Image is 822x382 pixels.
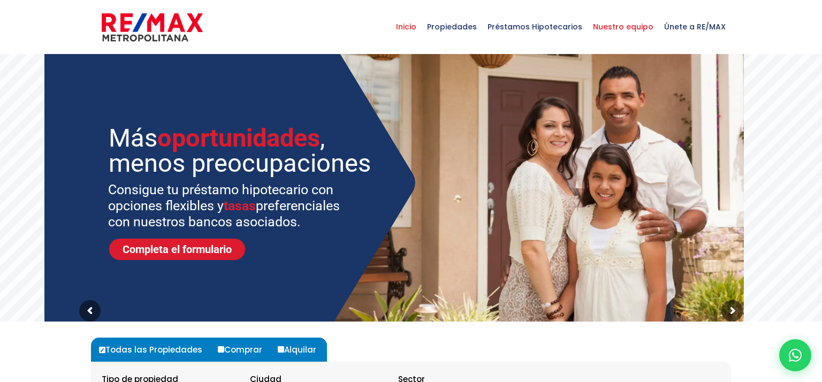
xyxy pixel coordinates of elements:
span: tasas [224,198,256,213]
a: Completa el formulario [109,239,245,260]
img: remax-metropolitana-logo [102,11,203,43]
label: Todas las Propiedades [96,338,213,362]
label: Alquilar [275,338,327,362]
span: Propiedades [422,11,482,43]
span: Inicio [391,11,422,43]
sr7-txt: Más , menos preocupaciones [109,125,375,175]
label: Comprar [215,338,273,362]
span: Únete a RE/MAX [659,11,731,43]
sr7-txt: Consigue tu préstamo hipotecario con opciones flexibles y preferenciales con nuestros bancos asoc... [108,182,354,230]
span: Préstamos Hipotecarios [482,11,588,43]
input: Alquilar [278,346,284,353]
input: Comprar [218,346,224,353]
span: Nuestro equipo [588,11,659,43]
input: Todas las Propiedades [99,347,105,353]
span: oportunidades [157,123,320,152]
